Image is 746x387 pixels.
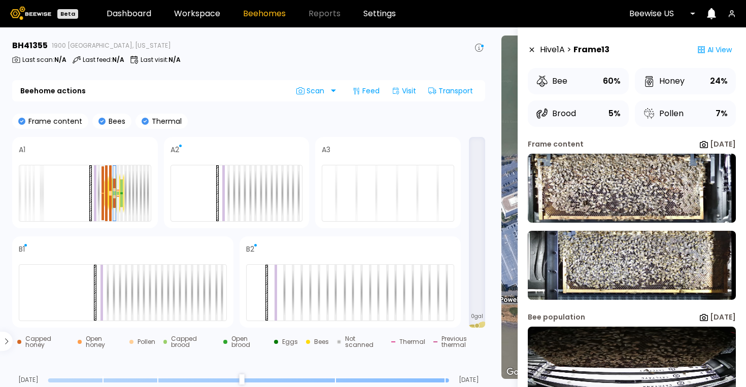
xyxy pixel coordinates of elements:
p: Thermal [149,118,182,125]
span: Reports [309,10,341,18]
div: Feed [348,83,384,99]
p: Last feed : [83,57,124,63]
div: Capped honey [25,336,70,348]
div: 7% [716,107,728,121]
h4: A2 [171,146,179,153]
img: 20251015_152831-a-1055.56-front-41355-CAYCYACY.jpg [528,154,736,223]
div: Open brood [231,336,266,348]
p: Last visit : [141,57,181,63]
div: 24% [710,74,728,88]
div: Hive 1 A > [540,40,609,60]
img: 20251015_152831-a-1055.56-back-41355-CAYCYACY.jpg [528,231,736,300]
div: Open honey [86,336,121,348]
div: Honey [643,75,685,87]
div: Beta [57,9,78,19]
b: N/A [112,55,124,64]
div: Bee [536,75,567,87]
b: Beehome actions [20,87,86,94]
div: 60% [603,74,621,88]
div: 5% [608,107,621,121]
div: Transport [424,83,477,99]
img: Beewise logo [10,7,51,20]
span: 0 gal [471,314,483,319]
a: Beehomes [243,10,286,18]
b: [DATE] [710,139,736,149]
p: Frame content [25,118,82,125]
div: Eggs [282,339,298,345]
div: Bee population [528,312,585,323]
b: N/A [54,55,66,64]
span: [DATE] [12,377,44,383]
h4: A1 [19,146,25,153]
a: Dashboard [107,10,151,18]
div: Brood [536,108,576,120]
h3: BH 41355 [12,42,48,50]
strong: Frame 13 [573,44,609,56]
div: Thermal [399,339,425,345]
div: Pollen [643,108,684,120]
div: Pollen [138,339,155,345]
h4: A3 [322,146,330,153]
div: Capped brood [171,336,215,348]
h4: B1 [19,245,25,253]
div: Bees [314,339,329,345]
h4: B2 [246,245,254,253]
p: Bees [106,118,125,125]
b: N/A [168,55,181,64]
div: Not scanned [345,336,383,348]
p: Last scan : [22,57,66,63]
div: AI View [693,40,736,60]
div: Previous thermal [442,336,490,348]
a: Settings [363,10,396,18]
a: Open this area in Google Maps (opens a new window) [504,366,537,379]
span: [DATE] [453,377,485,383]
span: 1900 [GEOGRAPHIC_DATA], [US_STATE] [52,43,171,49]
div: Visit [388,83,420,99]
span: Scan [296,87,328,95]
img: Google [504,366,537,379]
div: Frame content [528,139,584,150]
a: Workspace [174,10,220,18]
b: [DATE] [710,312,736,322]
